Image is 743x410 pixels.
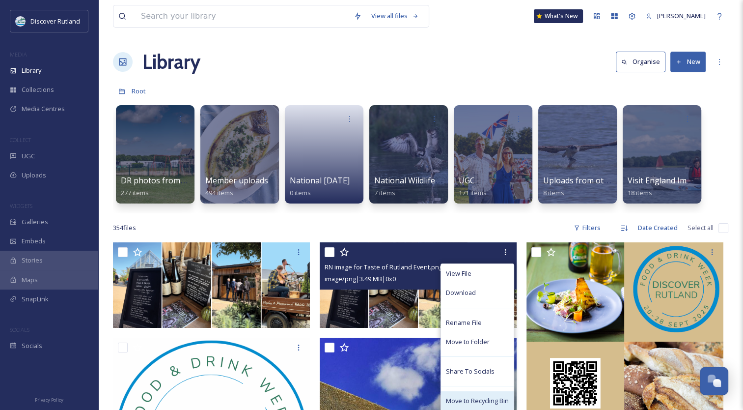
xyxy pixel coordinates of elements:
[22,341,42,351] span: Socials
[446,269,471,278] span: View File
[10,326,29,333] span: SOCIALS
[290,175,350,186] span: National [DATE]
[543,176,620,197] a: Uploads from others8 items
[459,188,487,197] span: 171 items
[205,175,268,186] span: Member uploads
[446,318,482,327] span: Rename File
[446,367,495,376] span: Share To Socials
[446,337,490,347] span: Move to Folder
[374,175,471,186] span: National Wildlife Day 2024
[22,217,48,227] span: Galleries
[633,218,683,237] div: Date Created
[700,367,728,395] button: Open Chat
[290,176,350,197] a: National [DATE]0 items
[657,11,706,20] span: [PERSON_NAME]
[121,188,149,197] span: 277 items
[641,6,711,26] a: [PERSON_NAME]
[10,51,27,58] span: MEDIA
[543,188,564,197] span: 8 items
[534,9,583,23] a: What's New
[459,175,475,186] span: UGC
[22,294,49,304] span: SnapLink
[628,175,708,186] span: Visit England Imagery
[121,176,246,197] a: DR photos from RJ Photographics277 items
[616,52,670,72] a: Organise
[543,175,620,186] span: Uploads from others
[22,66,41,75] span: Library
[22,236,46,246] span: Embeds
[569,218,605,237] div: Filters
[142,47,200,77] a: Library
[325,263,442,271] span: RN image for Taste of Rutland Event.png
[10,136,31,144] span: COLLECT
[22,151,35,161] span: UGC
[325,274,396,283] span: image/png | 3.49 MB | 0 x 0
[205,176,268,197] a: Member uploads494 items
[688,223,714,233] span: Select all
[132,87,146,95] span: Root
[22,275,38,285] span: Maps
[628,188,652,197] span: 18 items
[205,188,233,197] span: 494 items
[366,6,424,26] a: View all files
[374,188,395,197] span: 7 items
[35,397,63,403] span: Privacy Policy
[446,288,476,297] span: Download
[113,242,310,328] img: RN image for Taste of Rutland Event.png
[132,85,146,97] a: Root
[616,52,665,72] button: Organise
[121,175,246,186] span: DR photos from RJ Photographics
[446,396,509,406] span: Move to Recycling Bin
[10,202,32,209] span: WIDGETS
[374,176,471,197] a: National Wildlife Day 20247 items
[113,223,136,233] span: 354 file s
[22,104,65,114] span: Media Centres
[136,5,349,27] input: Search your library
[670,52,706,72] button: New
[35,393,63,405] a: Privacy Policy
[459,176,487,197] a: UGC171 items
[16,16,26,26] img: DiscoverRutlandlog37F0B7.png
[290,188,311,197] span: 0 items
[22,171,46,180] span: Uploads
[30,17,80,26] span: Discover Rutland
[628,176,708,197] a: Visit England Imagery18 items
[22,85,54,94] span: Collections
[22,256,43,265] span: Stories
